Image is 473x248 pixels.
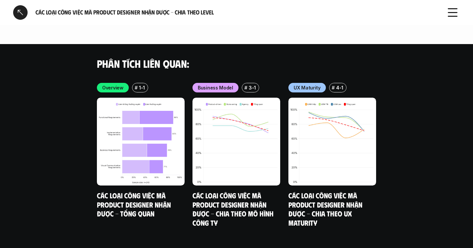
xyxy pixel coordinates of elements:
h6: Các loại công việc mà Product Designer nhận được - Chia theo Level [35,9,438,16]
h4: Phân tích liên quan: [97,57,376,70]
p: Business Model [198,84,233,91]
p: 1-1 [139,84,145,91]
h6: # [331,85,334,90]
h6: # [135,85,138,90]
h6: # [244,85,247,90]
a: Các loại công việc mà Product Designer nhận được - Tổng quan [97,191,172,218]
p: UX Maturity [294,84,321,91]
p: 4-1 [336,84,343,91]
p: Overview [102,84,124,91]
a: Các loại công việc mà Product Designer nhận được - Chia theo UX Maturity [288,191,364,227]
p: 3-1 [249,84,256,91]
a: Các loại công việc mà Product Designer nhận được - Chia theo mô hình công ty [192,191,275,227]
